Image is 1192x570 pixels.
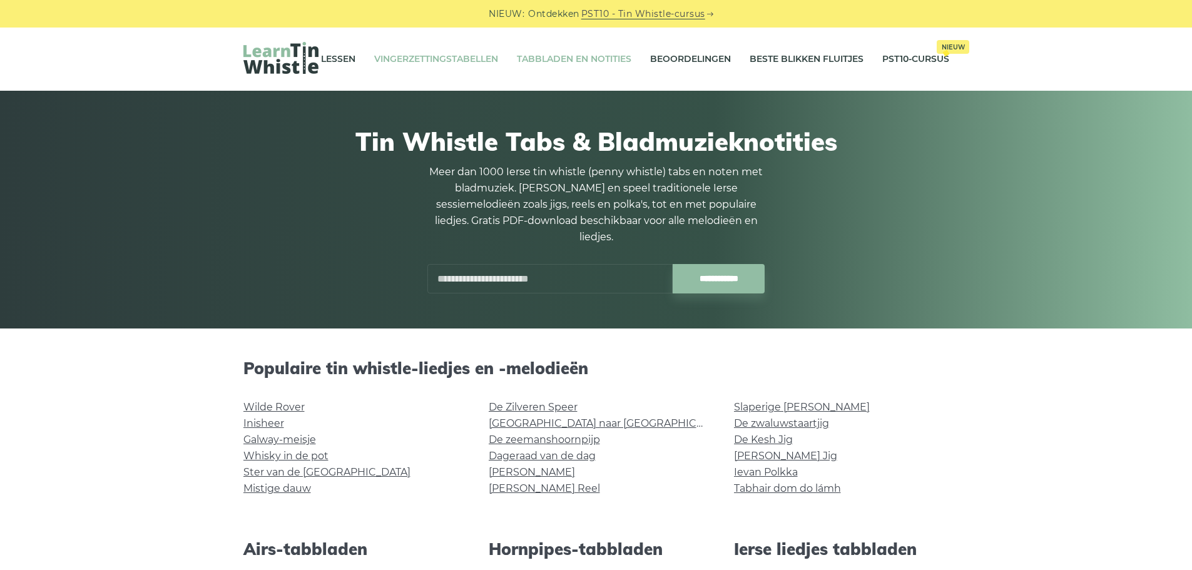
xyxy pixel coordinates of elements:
[734,434,793,445] a: De Kesh Jig
[321,44,355,75] a: Lessen
[882,44,949,75] a: PST10-cursusNieuw
[243,42,318,74] img: LearnTinWhistle.com
[243,401,305,413] a: Wilde Rover
[243,466,410,478] a: Ster van de [GEOGRAPHIC_DATA]
[489,482,600,494] a: [PERSON_NAME] Reel
[750,44,863,75] a: Beste blikken fluitjes
[734,417,829,429] a: De zwaluwstaartjig
[243,482,311,494] a: Mistige dauw
[942,43,965,51] font: Nieuw
[489,450,596,462] a: Dageraad van de dag
[355,126,837,157] font: Tin Whistle Tabs & Bladmuzieknotities
[243,358,588,379] font: Populaire tin whistle-liedjes en -melodieën
[882,53,949,64] font: PST10-cursus
[734,466,798,478] a: Ievan Polkka
[489,539,663,559] font: Hornpipes-tabbladen
[321,53,355,64] font: Lessen
[750,53,863,64] font: Beste blikken fluitjes
[734,450,837,462] a: [PERSON_NAME] Jig
[734,539,917,559] font: Ierse liedjes tabbladen
[374,53,498,64] font: Vingerzettingstabellen
[734,482,841,494] a: Tabhair dom do lámh
[243,450,329,462] a: Whisky in de pot
[429,166,763,243] font: Meer dan 1000 Ierse tin whistle (penny whistle) tabs en noten met bladmuziek. [PERSON_NAME] en sp...
[489,434,600,445] a: De zeemanshoornpijp
[650,53,731,64] font: Beoordelingen
[489,417,731,429] a: [GEOGRAPHIC_DATA] naar [GEOGRAPHIC_DATA]
[517,53,631,64] font: Tabbladen en notities
[243,417,284,429] a: Inisheer
[650,44,731,75] a: Beoordelingen
[734,401,870,413] a: Slaperige [PERSON_NAME]
[517,44,631,75] a: Tabbladen en notities
[489,401,578,413] a: De Zilveren Speer
[243,434,316,445] a: Galway-meisje
[374,44,498,75] a: Vingerzettingstabellen
[489,466,575,478] a: [PERSON_NAME]
[243,539,367,559] font: Airs-tabbladen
